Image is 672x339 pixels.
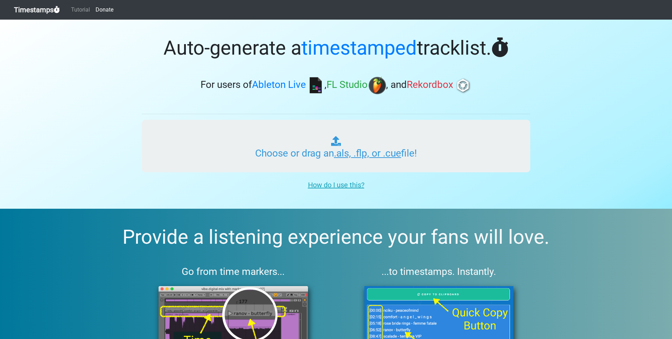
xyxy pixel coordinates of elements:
h3: Go from time markers... [142,266,325,278]
img: fl.png [369,77,386,94]
span: FL Studio [327,79,367,91]
span: Ableton Live [252,79,306,91]
u: How do I use this? [308,181,364,189]
h2: Provide a listening experience your fans will love. [17,226,655,249]
span: Rekordbox [407,79,453,91]
span: timestamped [301,36,417,60]
a: Donate [93,3,116,17]
img: rb.png [454,77,472,94]
h1: Auto-generate a tracklist. [142,36,530,60]
a: Timestamps [14,3,60,17]
img: ableton.png [307,77,324,94]
a: Tutorial [68,3,93,17]
h3: For users of , , and [142,77,530,94]
h3: ...to timestamps. Instantly. [348,266,531,278]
